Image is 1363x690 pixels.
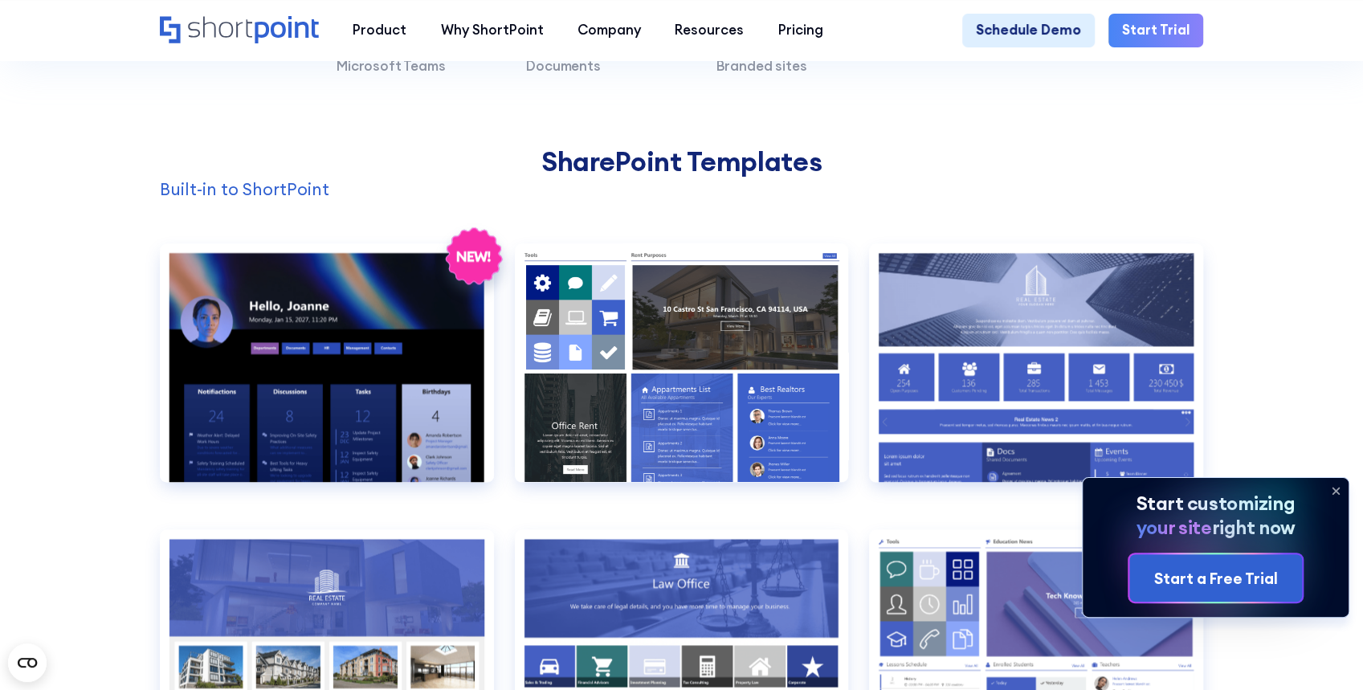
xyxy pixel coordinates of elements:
a: Start Trial [1108,14,1203,47]
p: Built-in to ShortPoint [160,177,1202,202]
div: Pricing [778,20,823,40]
div: Why ShortPoint [440,20,543,40]
a: Microsoft Teams [337,57,445,75]
div: Product [353,20,406,40]
h2: SharePoint Templates [160,145,1202,177]
a: Home [160,16,318,46]
a: Start a Free Trial [1129,554,1302,602]
a: Schedule Demo [962,14,1095,47]
button: Open CMP widget [8,643,47,682]
div: Company [577,20,641,40]
a: Documents 1 [515,243,849,509]
a: Documents 2 [869,243,1203,509]
a: Product [336,14,423,47]
a: Resources [658,14,761,47]
a: Communication [160,243,494,509]
a: Why ShortPoint [423,14,560,47]
div: Start a Free Trial [1153,567,1277,590]
iframe: Chat Widget [1074,504,1363,690]
div: Resources [675,20,744,40]
a: Company [561,14,658,47]
a: Documents [526,57,600,75]
a: Branded sites [716,57,806,75]
a: Pricing [761,14,839,47]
